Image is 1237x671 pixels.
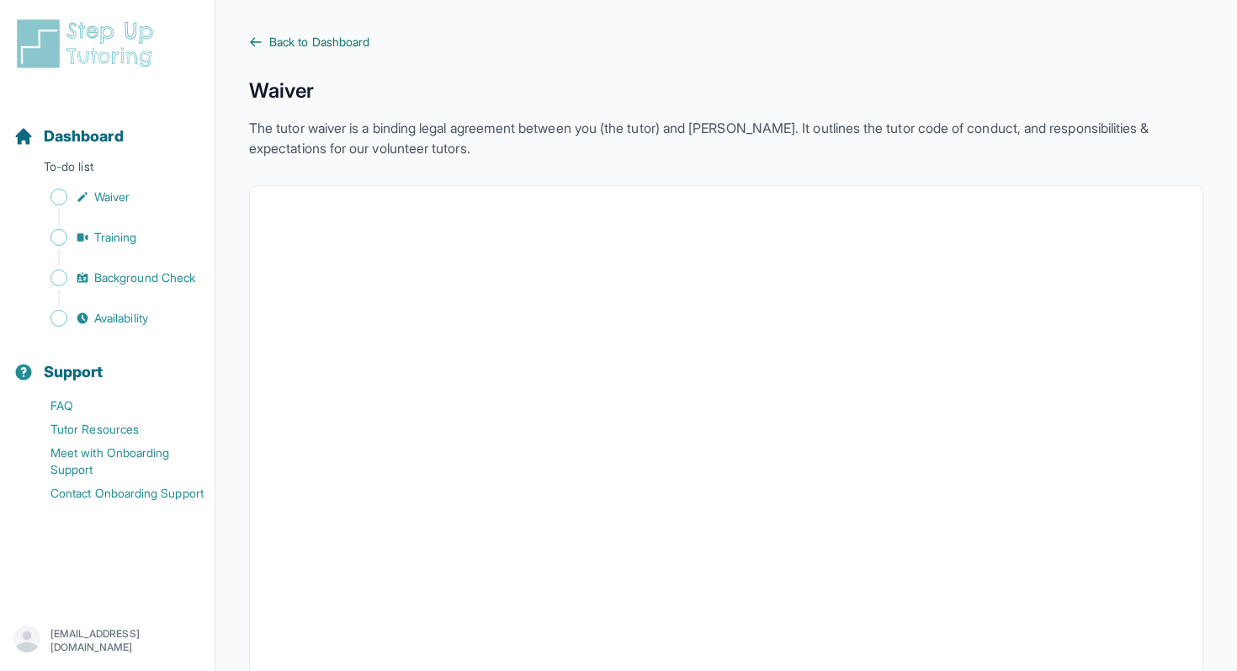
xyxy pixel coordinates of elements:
[13,626,201,656] button: [EMAIL_ADDRESS][DOMAIN_NAME]
[249,34,1203,51] a: Back to Dashboard
[13,482,215,505] a: Contact Onboarding Support
[13,226,215,249] a: Training
[249,77,1203,104] h1: Waiver
[7,333,208,391] button: Support
[50,627,201,654] p: [EMAIL_ADDRESS][DOMAIN_NAME]
[249,118,1203,158] p: The tutor waiver is a binding legal agreement between you (the tutor) and [PERSON_NAME]. It outli...
[13,17,163,71] img: logo
[44,125,124,148] span: Dashboard
[13,441,215,482] a: Meet with Onboarding Support
[269,34,369,51] span: Back to Dashboard
[13,185,215,209] a: Waiver
[94,229,137,246] span: Training
[13,125,124,148] a: Dashboard
[44,360,104,384] span: Support
[7,98,208,155] button: Dashboard
[94,310,148,327] span: Availability
[13,394,215,418] a: FAQ
[13,306,215,330] a: Availability
[94,189,130,205] span: Waiver
[13,418,215,441] a: Tutor Resources
[94,269,195,286] span: Background Check
[13,266,215,290] a: Background Check
[7,158,208,182] p: To-do list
